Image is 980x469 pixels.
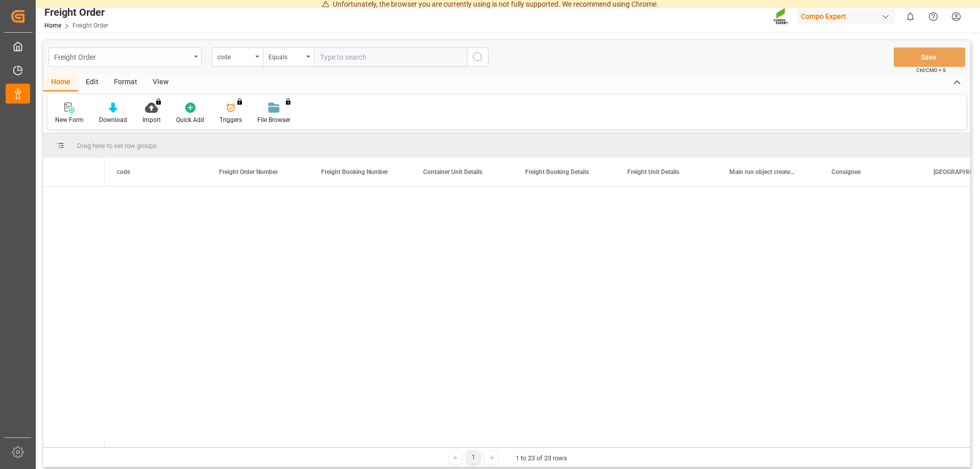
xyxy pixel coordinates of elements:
[217,50,252,62] div: code
[99,115,127,125] div: Download
[423,168,482,176] span: Container Unit Details
[106,74,145,91] div: Format
[55,115,84,125] div: New Form
[321,168,388,176] span: Freight Booking Number
[916,66,946,74] span: Ctrl/CMD + S
[797,9,895,24] div: Compo Expert
[176,115,204,125] div: Quick Add
[263,47,314,67] button: open menu
[899,5,922,28] button: show 0 new notifications
[43,74,78,91] div: Home
[44,22,61,29] a: Home
[627,168,679,176] span: Freight Unit Details
[314,47,467,67] input: Type to search
[268,50,303,62] div: Equals
[54,50,190,63] div: Freight Order
[77,142,157,150] span: Drag here to set row groups
[516,453,567,463] div: 1 to 23 of 23 rows
[467,451,480,464] div: 1
[922,5,945,28] button: Help Center
[117,168,130,176] span: code
[219,168,278,176] span: Freight Order Number
[44,5,108,20] div: Freight Order
[773,8,790,26] img: Screenshot%202023-09-29%20at%2010.02.21.png_1712312052.png
[212,47,263,67] button: open menu
[729,168,798,176] span: Main run object created Status
[145,74,176,91] div: View
[48,47,202,67] button: open menu
[797,7,899,26] button: Compo Expert
[831,168,861,176] span: Consignee
[894,47,965,67] button: Save
[525,168,589,176] span: Freight Booking Details
[78,74,106,91] div: Edit
[467,47,488,67] button: search button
